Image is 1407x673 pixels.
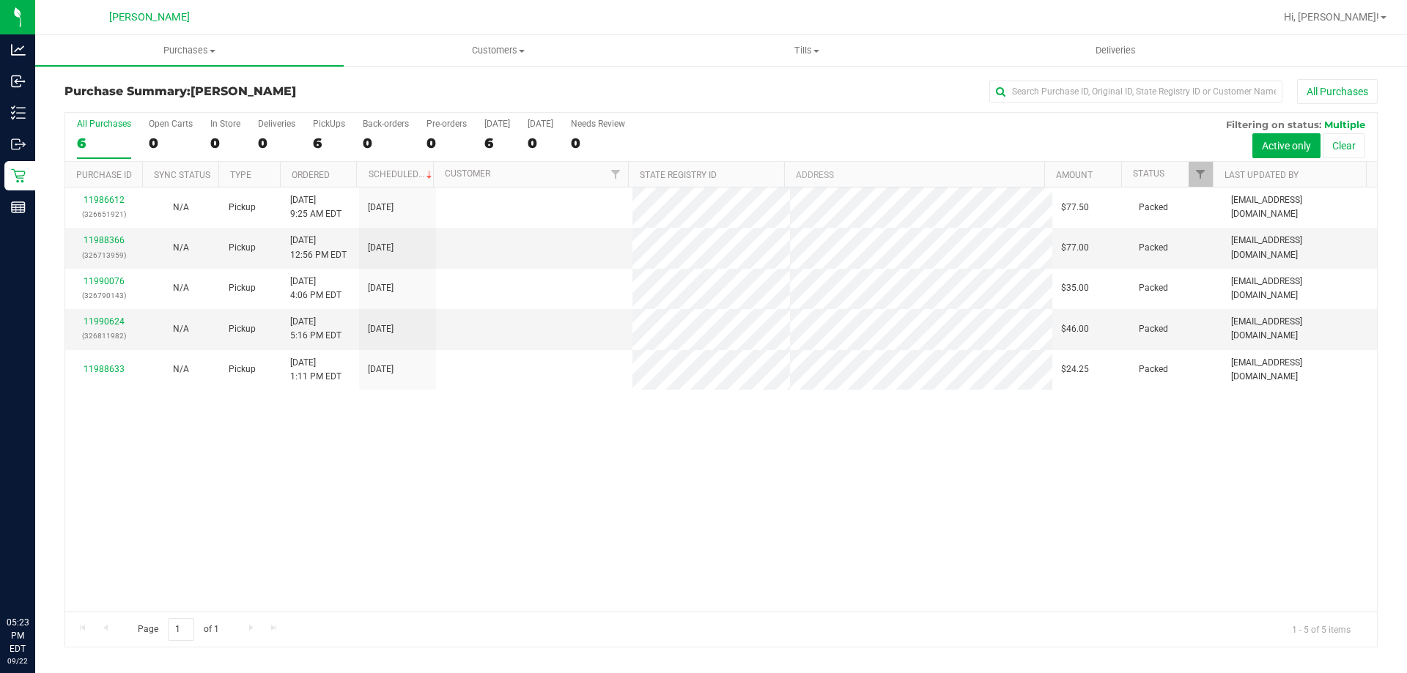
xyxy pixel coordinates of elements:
span: Packed [1139,281,1168,295]
a: Customer [445,168,490,179]
div: 0 [426,135,467,152]
button: N/A [173,322,189,336]
button: Clear [1323,133,1365,158]
span: Filtering on status: [1226,119,1321,130]
a: Tills [652,35,961,66]
span: Not Applicable [173,202,189,212]
a: 11988366 [84,235,125,245]
span: [DATE] 12:56 PM EDT [290,234,347,261]
inline-svg: Analytics [11,42,26,57]
span: Packed [1139,241,1168,255]
th: Address [784,162,1044,187]
div: 6 [313,135,345,152]
button: N/A [173,241,189,255]
span: [DATE] 9:25 AM EDT [290,193,341,221]
span: Pickup [229,241,256,255]
span: Multiple [1324,119,1365,130]
div: All Purchases [77,119,131,129]
span: Not Applicable [173,324,189,334]
p: (326651921) [74,207,133,221]
span: $77.00 [1061,241,1089,255]
span: [PERSON_NAME] [191,84,296,98]
span: Packed [1139,362,1168,376]
span: Page of 1 [125,618,231,641]
div: 6 [77,135,131,152]
div: 6 [484,135,510,152]
h3: Purchase Summary: [64,85,502,98]
button: N/A [173,201,189,215]
span: Packed [1139,201,1168,215]
iframe: Resource center [15,556,59,600]
span: [DATE] [368,241,394,255]
span: $24.25 [1061,362,1089,376]
a: Customers [344,35,652,66]
button: Active only [1252,133,1321,158]
span: $77.50 [1061,201,1089,215]
span: Purchases [35,44,344,57]
span: Packed [1139,322,1168,336]
span: [DATE] [368,322,394,336]
span: [EMAIL_ADDRESS][DOMAIN_NAME] [1231,193,1368,221]
span: Pickup [229,322,256,336]
a: Amount [1056,170,1093,180]
p: (326713959) [74,248,133,262]
span: Tills [653,44,960,57]
a: Purchase ID [76,170,132,180]
a: 11988633 [84,364,125,374]
a: Type [230,170,251,180]
a: Filter [1189,162,1213,187]
button: N/A [173,362,189,376]
span: Hi, [PERSON_NAME]! [1284,11,1379,23]
a: State Registry ID [640,170,717,180]
p: 05:23 PM EDT [7,616,29,655]
span: [DATE] 5:16 PM EDT [290,315,341,343]
span: [DATE] [368,362,394,376]
div: Back-orders [363,119,409,129]
a: 11986612 [84,195,125,205]
span: $46.00 [1061,322,1089,336]
div: In Store [210,119,240,129]
div: [DATE] [528,119,553,129]
span: [DATE] [368,201,394,215]
div: 0 [149,135,193,152]
div: PickUps [313,119,345,129]
span: Customers [344,44,651,57]
span: [DATE] 1:11 PM EDT [290,356,341,384]
button: All Purchases [1297,79,1378,104]
span: Pickup [229,201,256,215]
span: [PERSON_NAME] [109,11,190,23]
div: 0 [210,135,240,152]
inline-svg: Reports [11,200,26,215]
p: 09/22 [7,655,29,666]
div: Deliveries [258,119,295,129]
inline-svg: Inbound [11,74,26,89]
span: Not Applicable [173,364,189,374]
p: (326790143) [74,289,133,302]
a: Status [1133,168,1164,179]
span: [DATE] [368,281,394,295]
div: 0 [258,135,295,152]
div: 0 [528,135,553,152]
span: [EMAIL_ADDRESS][DOMAIN_NAME] [1231,234,1368,261]
div: Pre-orders [426,119,467,129]
a: Filter [604,162,628,187]
input: 1 [168,618,194,641]
span: [DATE] 4:06 PM EDT [290,275,341,302]
a: 11990624 [84,316,125,327]
a: Purchases [35,35,344,66]
button: N/A [173,281,189,295]
span: Pickup [229,362,256,376]
span: Not Applicable [173,242,189,253]
div: Needs Review [571,119,625,129]
span: $35.00 [1061,281,1089,295]
div: 0 [363,135,409,152]
a: Last Updated By [1225,170,1299,180]
span: [EMAIL_ADDRESS][DOMAIN_NAME] [1231,356,1368,384]
inline-svg: Inventory [11,105,26,120]
span: Deliveries [1076,44,1156,57]
span: 1 - 5 of 5 items [1280,618,1362,640]
a: Sync Status [154,170,210,180]
div: Open Carts [149,119,193,129]
div: 0 [571,135,625,152]
a: Scheduled [369,169,435,179]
